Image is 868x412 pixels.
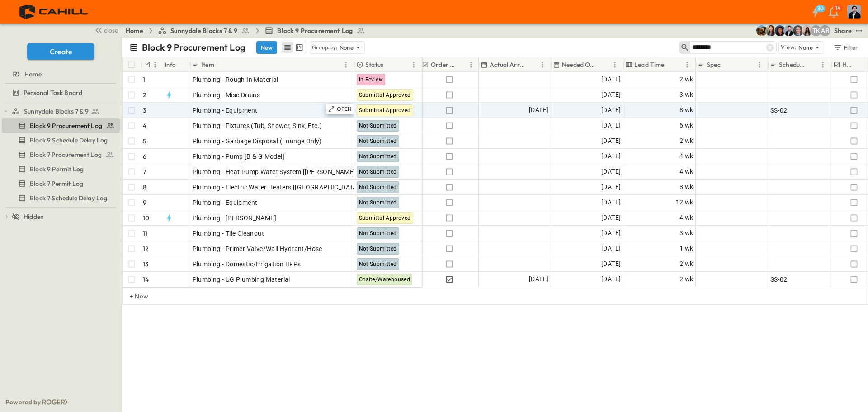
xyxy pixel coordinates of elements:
p: Group by: [312,43,338,52]
a: Block 7 Permit Log [2,177,118,190]
button: Menu [817,59,828,70]
button: Menu [754,59,765,70]
button: Menu [340,59,351,70]
button: Filter [830,41,861,54]
span: Block 9 Permit Log [30,165,84,174]
button: Sort [807,60,817,70]
p: Hot? [842,60,854,69]
span: In Review [359,76,383,83]
span: 3 wk [679,228,693,238]
div: Share [834,26,852,35]
span: Not Submitted [359,246,397,252]
span: Not Submitted [359,184,397,190]
span: Not Submitted [359,153,397,160]
p: OPEN [337,105,352,113]
div: Block 7 Permit Logtest [2,176,120,191]
p: Needed Onsite [562,60,598,69]
span: Hidden [24,212,44,221]
span: 2 wk [679,136,693,146]
span: 8 wk [679,182,693,192]
p: 14 [143,275,149,284]
span: Plumbing - Garbage Disposal (Lounge Only) [193,137,322,146]
span: Plumbing - Equipment [193,106,258,115]
a: Block 9 Procurement Log [2,119,118,132]
span: Block 7 Procurement Log [30,150,102,159]
a: Home [2,68,118,81]
a: Home [126,26,143,35]
img: Profile Picture [847,5,861,19]
button: Create [27,43,94,60]
span: [DATE] [601,197,621,208]
button: Sort [599,60,609,70]
img: Mike Daly (mdaly@cahill-sf.com) [783,25,794,36]
span: Block 9 Schedule Delay Log [30,136,108,145]
span: 6 wk [679,120,693,131]
span: 4 wk [679,213,693,223]
a: Block 9 Schedule Delay Log [2,134,118,147]
span: Onsite/Warehoused [359,276,410,283]
img: Rachel Villicana (rvillicana@cahill-sf.com) [756,25,767,36]
div: Block 9 Procurement Logtest [2,118,120,133]
a: Personal Task Board [2,86,118,99]
span: Home [24,70,42,79]
span: 12 wk [676,197,693,208]
p: 2 [143,90,146,99]
button: New [256,41,277,54]
button: Menu [408,59,419,70]
img: 4f72bfc4efa7236828875bac24094a5ddb05241e32d018417354e964050affa1.png [11,2,98,21]
p: 12 [143,244,149,253]
span: [DATE] [601,213,621,223]
span: Plumbing - Equipment [193,198,258,207]
div: Block 9 Schedule Delay Logtest [2,133,120,147]
span: 8 wk [679,105,693,115]
span: 1 wk [679,243,693,254]
button: Menu [150,59,160,70]
p: Order Confirmed? [431,60,457,69]
span: Plumbing - Misc Drains [193,90,260,99]
span: [DATE] [601,151,621,161]
span: Plumbing - Pump [B & G Model] [193,152,285,161]
div: Sunnydale Blocks 7 & 9test [2,104,120,118]
p: 7 [143,167,146,176]
span: SS-02 [770,106,788,115]
span: [DATE] [601,90,621,100]
p: 4 [143,121,146,130]
span: Plumbing - Primer Valve/Wall Hydrant/Hose [193,244,322,253]
a: Block 9 Permit Log [2,163,118,175]
a: Sunnydale Blocks 7 & 9 [158,26,250,35]
button: kanban view [293,42,305,53]
a: Block 7 Procurement Log [2,148,118,161]
span: Plumbing - Rough In Material [193,75,278,84]
span: 2 wk [679,74,693,85]
p: 6 [143,152,146,161]
span: Personal Task Board [24,88,82,97]
button: 30 [807,4,825,20]
span: [DATE] [601,74,621,85]
span: Sunnydale Blocks 7 & 9 [24,107,89,116]
span: Plumbing - Tile Cleanout [193,229,264,238]
button: Sort [144,60,154,70]
button: test [854,25,864,36]
img: Olivia Khan (okhan@cahill-sf.com) [774,25,785,36]
p: 9 [143,198,146,207]
span: Plumbing - UG Plumbing Material [193,275,290,284]
span: 2 wk [679,259,693,269]
p: View: [781,43,797,52]
h6: 30 [817,5,824,12]
p: Status [365,60,383,69]
span: Plumbing - Heat Pump Water System [[PERSON_NAME] #SAN CO2 GEN5] [193,167,409,176]
div: Block 9 Permit Logtest [2,162,120,176]
nav: breadcrumbs [126,26,371,35]
span: Not Submitted [359,123,397,129]
span: Block 7 Schedule Delay Log [30,194,107,203]
span: [DATE] [601,120,621,131]
span: Submittal Approved [359,107,411,114]
button: Sort [216,60,226,70]
span: Not Submitted [359,169,397,175]
button: close [91,24,120,36]
span: [DATE] [529,274,548,284]
a: Sunnydale Blocks 7 & 9 [12,105,118,118]
button: Sort [722,60,732,70]
button: Sort [458,60,468,70]
span: [DATE] [529,105,548,115]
